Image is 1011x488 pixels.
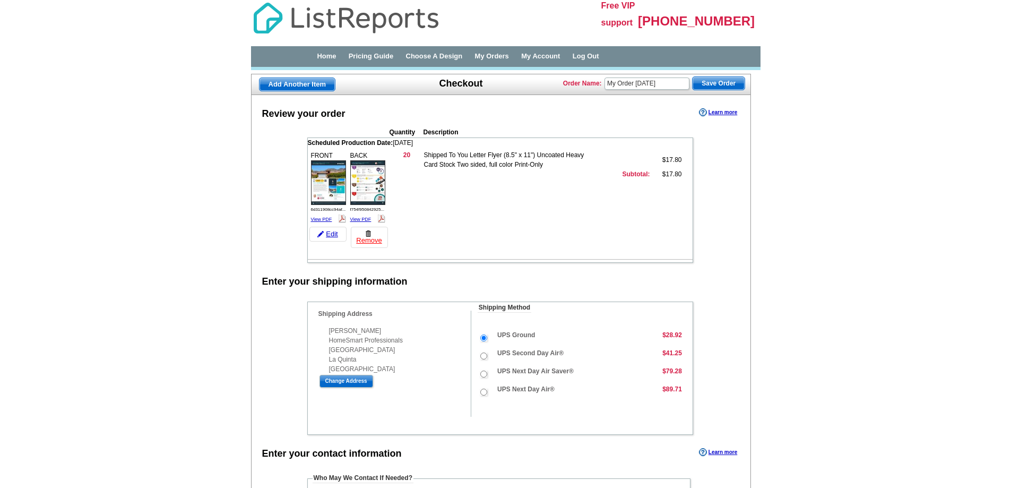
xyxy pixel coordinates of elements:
strong: Subtotal: [623,170,650,178]
span: f754f950842925... [350,207,385,212]
span: Scheduled Production Date: [308,139,393,147]
a: My Orders [475,52,509,60]
a: Home [317,52,336,60]
span: Free VIP support [601,1,635,27]
td: Shipped To You Letter Flyer (8.5" x 11") Uncoated Heavy Card Stock Two sided, full color Print-Only [424,150,586,169]
a: View PDF [350,217,371,222]
a: Learn more [699,108,737,117]
label: UPS Next Day Air Saver® [497,367,574,376]
td: [DATE] [308,138,693,148]
a: Log Out [573,52,599,60]
span: 6d311908cc94af... [311,207,346,212]
span: Add Another Item [260,78,335,91]
a: My Account [521,52,560,60]
a: Edit [309,227,347,242]
td: $17.80 [650,169,682,179]
img: pdf_logo.png [377,215,385,222]
div: FRONT [309,149,348,226]
a: Pricing Guide [349,52,394,60]
strong: $41.25 [662,349,682,357]
img: small-thumb.jpg [311,160,346,205]
label: UPS Second Day Air® [497,349,564,358]
span: [PHONE_NUMBER] [638,14,755,28]
label: UPS Next Day Air® [497,385,555,394]
th: Quantity [390,127,424,137]
strong: Order Name: [563,80,602,87]
strong: $79.28 [662,367,682,375]
h1: Checkout [439,78,482,89]
img: trashcan-icon.gif [365,230,371,237]
legend: Shipping Method [478,303,531,313]
div: Enter your contact information [262,447,402,461]
div: [PERSON_NAME] HomeSmart Professionals [GEOGRAPHIC_DATA] La Quinta [GEOGRAPHIC_DATA] [318,326,471,374]
strong: $28.92 [662,331,682,339]
input: Change Address [319,375,373,388]
h4: Shipping Address [318,311,471,318]
img: small-thumb.jpg [350,160,385,205]
strong: 20 [403,151,410,159]
button: Save Order [692,76,745,90]
label: UPS Ground [497,331,535,340]
a: Add Another Item [259,78,336,91]
span: Save Order [693,77,745,90]
img: pdf_logo.png [338,215,346,222]
a: Remove [351,227,388,248]
div: Review your order [262,107,345,121]
a: Learn more [699,448,737,457]
a: View PDF [311,217,332,222]
td: $17.80 [650,150,682,169]
th: Description [424,127,617,137]
a: Choose A Design [406,52,463,60]
div: BACK [349,149,387,226]
strong: $89.71 [662,386,682,393]
img: pencil-icon.gif [317,231,324,237]
legend: Who May We Contact If Needed? [313,474,413,483]
div: Enter your shipping information [262,275,408,289]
